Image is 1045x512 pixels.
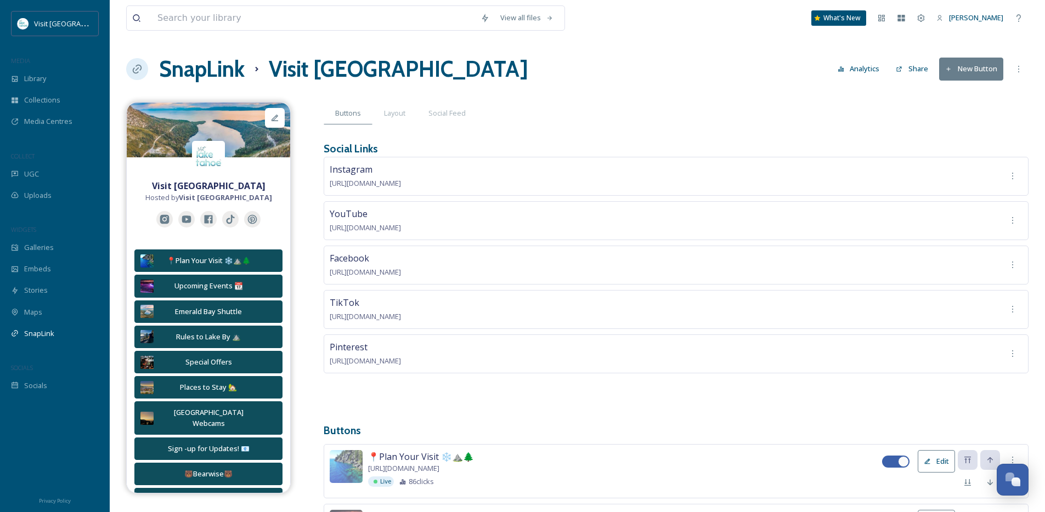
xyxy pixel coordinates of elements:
[127,103,290,157] img: 5ed22be4-7966-46fc-8472-cd558b1817c5.jpg
[330,341,368,353] span: Pinterest
[140,469,276,479] div: 🐻Bearwise🐻
[152,6,475,30] input: Search your library
[140,280,154,293] img: 547dce1b-2211-4964-8c79-c80e0e3d65da.jpg
[11,225,36,234] span: WIDGETS
[330,208,368,220] span: YouTube
[330,450,363,483] img: b13c3fcf-5cbf-41d7-8a6c-978594b3e6c2.jpg
[159,53,245,86] a: SnapLink
[324,423,1029,439] h3: Buttons
[330,297,359,309] span: TikTok
[24,380,47,391] span: Socials
[335,108,361,118] span: Buttons
[140,381,154,394] img: 5f32336e-3e0c-4c6f-b0f4-2e9ce637787c.jpg
[140,254,154,268] img: b13c3fcf-5cbf-41d7-8a6c-978594b3e6c2.jpg
[159,382,258,392] div: Places to Stay 🏡
[39,493,71,507] a: Privacy Policy
[134,275,283,297] button: Upcoming Events 📆
[159,306,258,317] div: Emerald Bay Shuttle
[134,351,283,373] button: Special Offers
[24,116,72,127] span: Media Centres
[152,180,266,192] strong: Visit [GEOGRAPHIC_DATA]
[269,53,528,86] h1: Visit [GEOGRAPHIC_DATA]
[24,73,46,84] span: Library
[192,141,225,174] img: download.jpeg
[832,58,891,79] a: Analytics
[159,357,258,367] div: Special Offers
[24,169,39,179] span: UGC
[159,332,258,342] div: Rules to Lake By ⛰️
[24,190,52,201] span: Uploads
[134,488,283,510] button: Tourism Cares Map🗺️
[324,141,378,157] h3: Social Links
[24,242,54,253] span: Galleries
[24,307,42,317] span: Maps
[134,249,283,272] button: 📍Plan Your Visit ❄️⛰️🌲
[384,108,405,118] span: Layout
[159,281,258,291] div: Upcoming Events 📆
[34,18,119,29] span: Visit [GEOGRAPHIC_DATA]
[39,497,71,504] span: Privacy Policy
[931,7,1009,29] a: [PERSON_NAME]
[330,267,401,277] span: [URL][DOMAIN_NAME]
[330,311,401,321] span: [URL][DOMAIN_NAME]
[495,7,559,29] a: View all files
[134,300,283,323] button: Emerald Bay Shuttle
[179,192,272,202] strong: Visit [GEOGRAPHIC_DATA]
[140,330,154,343] img: f117afaa-5989-485c-8993-8775d71c68b9.jpg
[330,163,372,175] span: Instagram
[134,376,283,399] button: Places to Stay 🏡
[811,10,866,26] a: What's New
[918,450,955,473] button: Edit
[24,285,48,295] span: Stories
[159,255,258,266] div: 📍Plan Your Visit ❄️⛰️🌲
[368,450,474,463] span: 📍Plan Your Visit ❄️⛰️🌲
[134,463,283,485] button: 🐻Bearwise🐻
[24,264,51,274] span: Embeds
[140,412,154,425] img: 7f48781b-3d0b-4900-ae9e-54705d85fa1f.jpg
[330,356,401,366] span: [URL][DOMAIN_NAME]
[134,437,283,460] button: Sign -up for Updates! 📧
[140,443,276,454] div: Sign -up for Updates! 📧
[368,463,439,474] span: [URL][DOMAIN_NAME]
[24,95,60,105] span: Collections
[832,58,885,79] button: Analytics
[368,476,394,487] div: Live
[409,476,434,487] span: 86 clicks
[159,407,258,428] div: [GEOGRAPHIC_DATA] Webcams
[997,464,1029,496] button: Open Chat
[11,363,33,372] span: SOCIALS
[134,326,283,348] button: Rules to Lake By ⛰️
[18,18,29,29] img: download.jpeg
[330,178,401,188] span: [URL][DOMAIN_NAME]
[145,192,272,203] span: Hosted by
[134,401,283,434] button: [GEOGRAPHIC_DATA] Webcams
[11,56,30,65] span: MEDIA
[890,58,934,79] button: Share
[11,152,35,160] span: COLLECT
[428,108,466,118] span: Social Feed
[24,328,54,339] span: SnapLink
[140,305,154,318] img: 5ed22be4-7966-46fc-8472-cd558b1817c5.jpg
[949,13,1003,22] span: [PERSON_NAME]
[939,58,1003,80] button: New Button
[140,356,154,369] img: 49aa5d1b-0fe6-45cc-a362-d8fe05b21b1a.jpg
[330,223,401,232] span: [URL][DOMAIN_NAME]
[330,252,369,264] span: Facebook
